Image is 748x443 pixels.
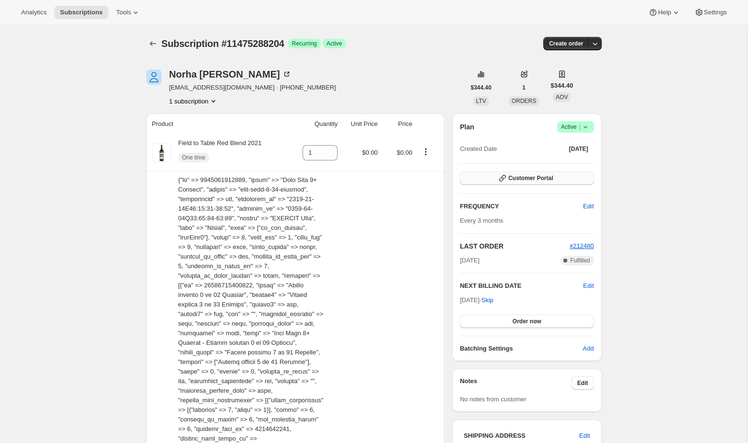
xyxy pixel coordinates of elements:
span: $0.00 [397,149,412,156]
span: | [579,123,580,131]
a: #212480 [570,242,594,250]
button: Edit [572,376,594,390]
span: $0.00 [362,149,378,156]
span: $344.40 [471,84,491,91]
button: Edit [577,199,599,214]
h2: LAST ORDER [460,241,570,251]
button: Create order [543,37,589,50]
button: 1 [516,81,531,94]
span: Customer Portal [508,174,553,182]
span: Edit [577,379,588,387]
th: Unit Price [340,114,381,135]
span: Add [583,344,594,353]
h2: FREQUENCY [460,202,583,211]
span: Analytics [21,9,47,16]
h6: Batching Settings [460,344,583,353]
span: No notes from customer [460,396,526,403]
span: Order now [513,318,541,325]
button: $344.40 [465,81,497,94]
button: #212480 [570,241,594,251]
span: AOV [556,94,568,101]
button: Customer Portal [460,171,594,185]
span: Tools [116,9,131,16]
th: Quantity [291,114,340,135]
span: 1 [522,84,526,91]
button: Subscriptions [54,6,108,19]
span: Subscriptions [60,9,103,16]
button: Tools [110,6,146,19]
span: ORDERS [512,98,536,104]
h2: Plan [460,122,474,132]
span: Help [658,9,671,16]
button: Product actions [418,147,433,157]
span: Skip [481,295,493,305]
h2: NEXT BILLING DATE [460,281,583,291]
span: Active [561,122,590,132]
span: Norha Bernal [146,69,162,85]
span: One time [182,154,206,161]
span: [DATE] [460,256,479,265]
button: [DATE] [563,142,594,156]
button: Product actions [169,96,218,106]
span: Fulfilled [570,257,590,264]
span: Edit [583,202,594,211]
span: LTV [476,98,486,104]
button: Settings [689,6,733,19]
button: Edit [583,281,594,291]
span: Active [327,40,342,47]
button: Skip [476,293,499,308]
button: Help [643,6,686,19]
span: Recurring [292,40,317,47]
h3: SHIPPING ADDRESS [464,431,579,441]
span: Settings [704,9,727,16]
th: Price [381,114,415,135]
span: Create order [549,40,583,47]
th: Product [146,114,291,135]
div: Norha [PERSON_NAME] [169,69,292,79]
span: Every 3 months [460,217,503,224]
h3: Notes [460,376,572,390]
span: Subscription #11475288204 [162,38,284,49]
span: [EMAIL_ADDRESS][DOMAIN_NAME] · [PHONE_NUMBER] [169,83,336,92]
span: [DATE] [569,145,588,153]
button: Subscriptions [146,37,160,50]
button: Order now [460,315,594,328]
button: Analytics [15,6,52,19]
span: [DATE] · [460,296,493,304]
span: $344.40 [550,81,573,91]
div: Field to Table Red Blend 2021 [171,138,262,167]
button: Add [577,341,599,356]
span: Edit [579,431,590,441]
span: Created Date [460,144,497,154]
